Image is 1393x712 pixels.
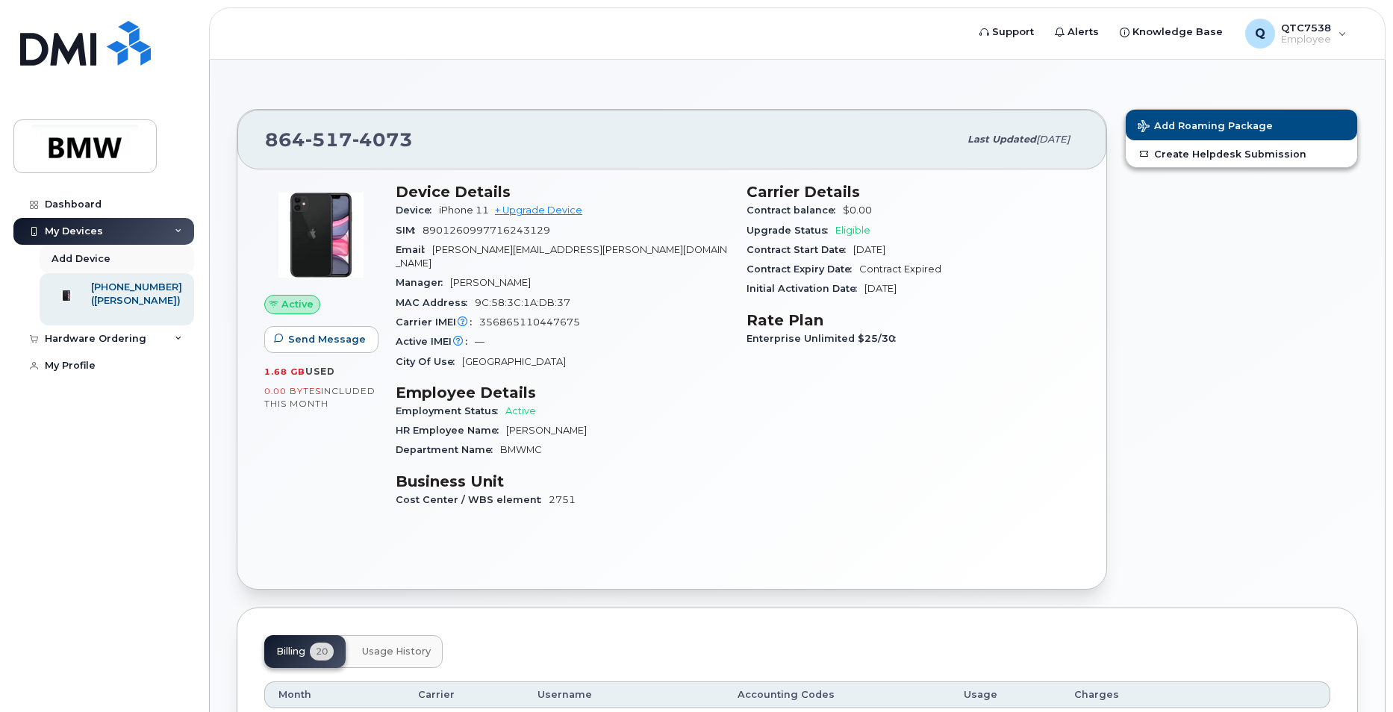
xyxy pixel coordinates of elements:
[396,336,475,347] span: Active IMEI
[265,128,413,151] span: 864
[505,405,536,416] span: Active
[439,204,489,216] span: iPhone 11
[396,316,479,328] span: Carrier IMEI
[1036,134,1070,145] span: [DATE]
[396,204,439,216] span: Device
[396,297,475,308] span: MAC Address
[843,204,872,216] span: $0.00
[475,336,484,347] span: —
[264,366,305,377] span: 1.68 GB
[305,128,352,151] span: 517
[524,681,724,708] th: Username
[950,681,1061,708] th: Usage
[475,297,570,308] span: 9C:58:3C:1A:DB:37
[264,386,321,396] span: 0.00 Bytes
[549,494,576,505] span: 2751
[747,183,1079,201] h3: Carrier Details
[747,333,903,344] span: Enterprise Unlimited $25/30
[747,311,1079,329] h3: Rate Plan
[396,244,432,255] span: Email
[396,425,506,436] span: HR Employee Name
[305,366,335,377] span: used
[1328,647,1382,701] iframe: Messenger Launcher
[747,263,859,275] span: Contract Expiry Date
[1138,120,1273,134] span: Add Roaming Package
[747,283,864,294] span: Initial Activation Date
[747,244,853,255] span: Contract Start Date
[1126,110,1357,140] button: Add Roaming Package
[362,646,431,658] span: Usage History
[396,384,729,402] h3: Employee Details
[967,134,1036,145] span: Last updated
[276,190,366,280] img: iPhone_11.jpg
[396,277,450,288] span: Manager
[396,225,423,236] span: SIM
[264,681,405,708] th: Month
[1126,140,1357,167] a: Create Helpdesk Submission
[396,472,729,490] h3: Business Unit
[396,356,462,367] span: City Of Use
[747,225,835,236] span: Upgrade Status
[264,326,378,353] button: Send Message
[724,681,950,708] th: Accounting Codes
[396,494,549,505] span: Cost Center / WBS element
[500,444,542,455] span: BMWMC
[405,681,524,708] th: Carrier
[506,425,587,436] span: [PERSON_NAME]
[396,244,727,269] span: [PERSON_NAME][EMAIL_ADDRESS][PERSON_NAME][DOMAIN_NAME]
[495,204,582,216] a: + Upgrade Device
[859,263,941,275] span: Contract Expired
[479,316,580,328] span: 356865110447675
[396,405,505,416] span: Employment Status
[450,277,531,288] span: [PERSON_NAME]
[853,244,885,255] span: [DATE]
[747,204,843,216] span: Contract balance
[396,444,500,455] span: Department Name
[423,225,550,236] span: 8901260997716243129
[396,183,729,201] h3: Device Details
[864,283,897,294] span: [DATE]
[288,332,366,346] span: Send Message
[281,297,314,311] span: Active
[835,225,870,236] span: Eligible
[352,128,413,151] span: 4073
[1061,681,1191,708] th: Charges
[462,356,566,367] span: [GEOGRAPHIC_DATA]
